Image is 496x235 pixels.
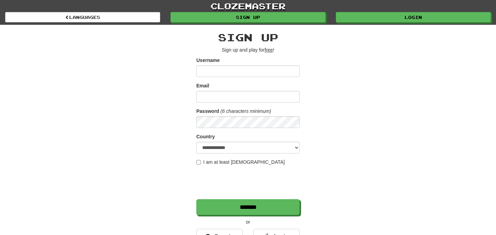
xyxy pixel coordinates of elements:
u: free [265,47,273,53]
a: Login [336,12,491,22]
label: Email [196,82,209,89]
iframe: reCAPTCHA [196,169,301,196]
label: I am at least [DEMOGRAPHIC_DATA] [196,159,285,165]
p: or [196,218,300,225]
label: Username [196,57,220,64]
input: I am at least [DEMOGRAPHIC_DATA] [196,160,201,164]
p: Sign up and play for ! [196,46,300,53]
h2: Sign up [196,32,300,43]
label: Password [196,108,219,115]
label: Country [196,133,215,140]
a: Sign up [170,12,325,22]
a: Languages [5,12,160,22]
em: (6 characters minimum) [220,108,271,114]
